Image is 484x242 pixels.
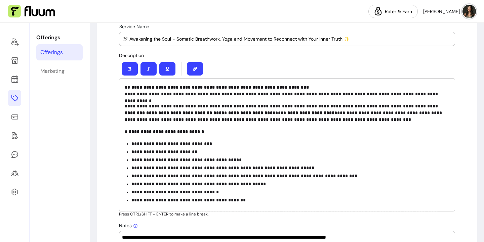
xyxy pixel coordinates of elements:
a: Refer & Earn [368,5,418,18]
p: Offerings [36,34,83,42]
a: Offerings [36,44,83,60]
a: Calendar [8,71,21,87]
p: Press CTRL/SHIFT + ENTER to make a line break. [119,211,455,217]
a: Storefront [8,52,21,68]
span: Service Name [119,23,149,30]
a: Offerings [8,90,21,106]
img: avatar [462,5,476,18]
span: Notes [119,223,138,229]
a: Sales [8,109,21,125]
a: Forms [8,128,21,144]
input: Service Name [123,36,451,42]
a: Settings [8,184,21,200]
span: [PERSON_NAME] [423,8,460,15]
a: My Messages [8,146,21,162]
a: Home [8,34,21,50]
a: Marketing [36,63,83,79]
a: Clients [8,165,21,181]
button: avatar[PERSON_NAME] [423,5,476,18]
img: Fluum Logo [8,5,55,18]
span: Description [119,52,144,58]
div: Marketing [40,67,65,75]
div: Offerings [40,48,63,56]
